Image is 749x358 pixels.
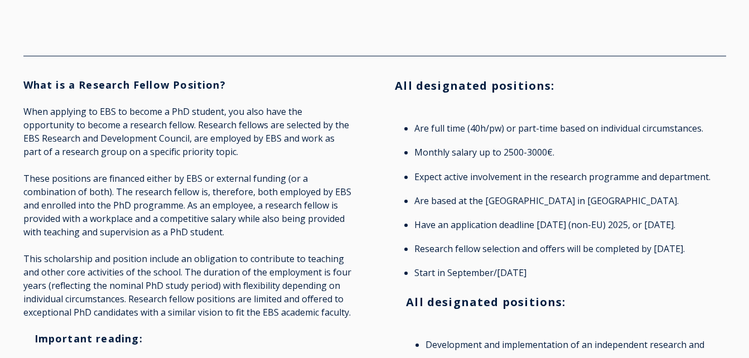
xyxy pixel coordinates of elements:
li: Are full time (40h/pw) or part-time based on individual circumstances. [414,119,719,137]
li: Expect active involvement in the research programme and department. [414,168,719,186]
li: Have an application deadline [DATE] (non-EU) 2025, or [DATE]. [414,216,719,234]
h3: What is a Research Fellow Position? [23,79,354,91]
h3: All designated positions: [395,79,726,93]
p: This scholarship and position include an obligation to contribute to teaching and other core acti... [23,252,354,319]
h3: All designated positions: [406,295,714,309]
p: These positions are financed either by EBS or external funding (or a combination of both). The re... [23,172,354,239]
li: Research fellow selection and offers will be completed by [DATE]. [414,240,719,258]
h3: Important reading: [35,332,343,345]
li: Are based at the [GEOGRAPHIC_DATA] in [GEOGRAPHIC_DATA]. [414,192,719,210]
li: Monthly salary up to 2500-3000€. [414,143,719,161]
p: When applying to EBS to become a PhD student, you also have the opportunity to become a research ... [23,105,354,158]
li: Start in September/[DATE] [414,264,719,282]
